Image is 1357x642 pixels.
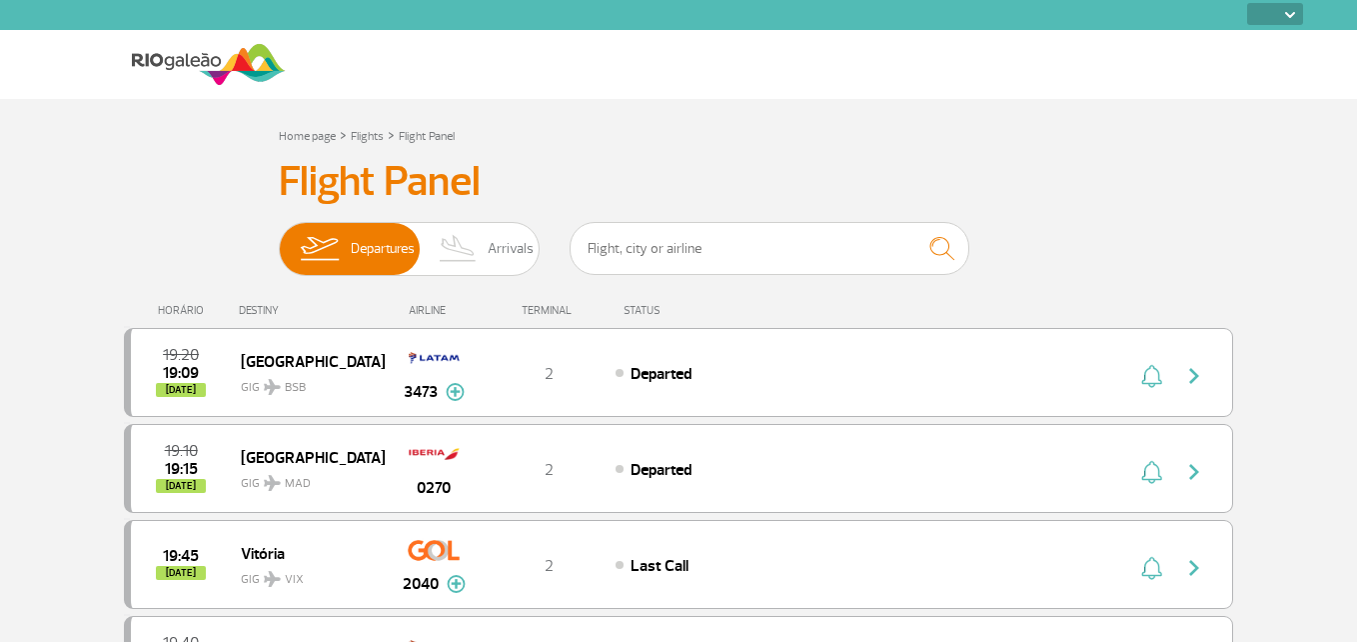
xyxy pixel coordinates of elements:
img: sino-painel-voo.svg [1141,364,1162,388]
span: MAD [285,475,311,493]
span: Vitória [241,540,369,566]
h3: Flight Panel [279,157,1078,207]
span: 3473 [404,380,438,404]
span: [DATE] [156,479,206,493]
a: > [388,123,395,146]
span: 2 [545,556,554,576]
span: 2025-09-25 19:10:00 [165,444,198,458]
div: HORÁRIO [130,304,239,317]
span: 2025-09-25 19:09:25 [163,366,199,380]
span: GIG [241,560,369,589]
span: GIG [241,464,369,493]
span: Departures [351,223,415,275]
img: destiny_airplane.svg [264,379,281,395]
img: sino-painel-voo.svg [1141,460,1162,484]
span: 2025-09-25 19:45:00 [163,549,199,563]
img: sino-painel-voo.svg [1141,556,1162,580]
span: Departed [631,364,691,384]
span: [DATE] [156,566,206,580]
a: > [340,123,347,146]
div: STATUS [614,304,776,317]
img: mais-info-painel-voo.svg [447,575,466,593]
span: 2 [545,364,554,384]
span: GIG [241,368,369,397]
span: Arrivals [488,223,534,275]
div: TERMINAL [484,304,614,317]
a: Flight Panel [399,129,455,144]
span: VIX [285,571,304,589]
img: seta-direita-painel-voo.svg [1182,460,1206,484]
img: seta-direita-painel-voo.svg [1182,556,1206,580]
span: 2025-09-25 19:20:00 [163,348,199,362]
span: 2 [545,460,554,480]
div: AIRLINE [384,304,484,317]
span: [GEOGRAPHIC_DATA] [241,444,369,470]
img: destiny_airplane.svg [264,475,281,491]
span: 0270 [417,476,451,500]
img: mais-info-painel-voo.svg [446,383,465,401]
img: slider-desembarque [429,223,488,275]
span: [DATE] [156,383,206,397]
a: Flights [351,129,384,144]
img: seta-direita-painel-voo.svg [1182,364,1206,388]
span: [GEOGRAPHIC_DATA] [241,348,369,374]
span: BSB [285,379,306,397]
img: slider-embarque [288,223,351,275]
span: Departed [631,460,691,480]
a: Home page [279,129,336,144]
span: 2040 [403,572,439,596]
span: Last Call [631,556,688,576]
div: DESTINY [239,304,385,317]
img: destiny_airplane.svg [264,571,281,587]
span: 2025-09-25 19:15:00 [165,462,198,476]
input: Flight, city or airline [570,222,969,275]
